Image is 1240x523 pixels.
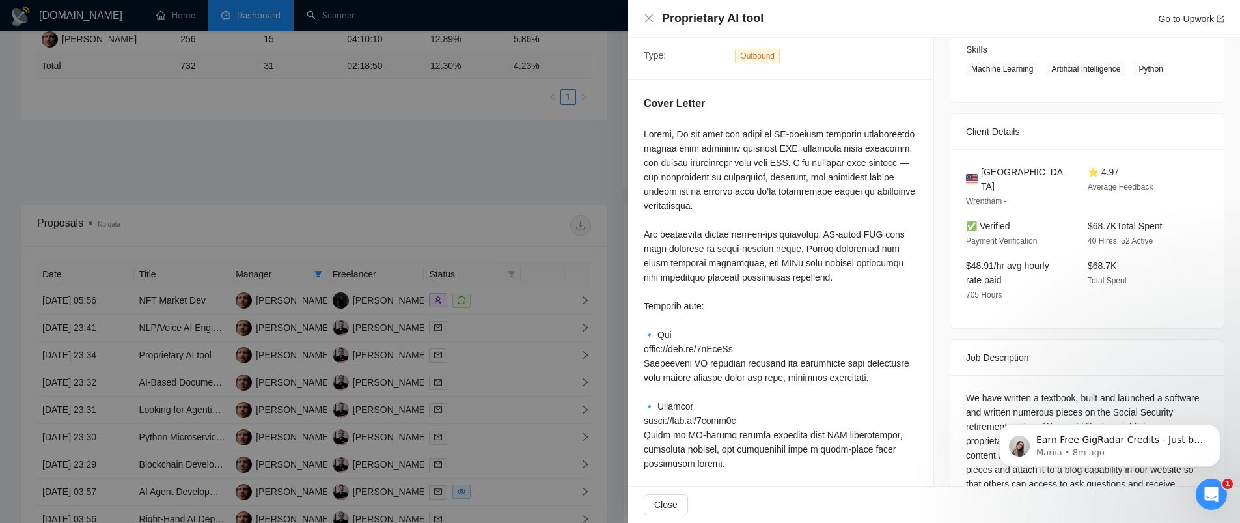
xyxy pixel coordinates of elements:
span: Type: [644,50,666,61]
span: Machine Learning [966,62,1038,76]
div: We have written a textbook, built and launched a software and written numerous pieces on the Soci... [966,391,1208,520]
div: Client Details [966,114,1208,149]
button: Close [644,494,688,515]
span: $68.7K Total Spent [1088,221,1162,231]
span: $48.91/hr avg hourly rate paid [966,261,1049,285]
span: 40 Hires, 52 Active [1088,236,1153,246]
iframe: Intercom live chat [1196,479,1227,510]
div: Job Description [966,340,1208,375]
span: Skills [966,44,987,55]
span: Average Feedback [1088,182,1153,191]
span: Close [654,498,678,512]
span: export [1217,15,1224,23]
span: 1 [1222,479,1233,489]
h5: Cover Letter [644,96,705,111]
span: Wrentham - [966,197,1006,206]
span: Python [1133,62,1168,76]
a: Go to Upworkexport [1158,14,1224,24]
span: Payment Verification [966,236,1037,246]
span: ✅ Verified [966,221,1010,231]
span: Artificial Intelligence [1046,62,1125,76]
img: 🇺🇸 [966,172,978,186]
button: Close [644,13,654,24]
span: [GEOGRAPHIC_DATA] [981,165,1067,193]
span: Total Spent [1088,276,1127,285]
span: Outbound [735,49,780,63]
span: ⭐ 4.97 [1088,167,1119,177]
span: 705 Hours [966,290,1002,300]
h4: Proprietary AI tool [662,10,764,27]
span: $68.7K [1088,261,1116,271]
span: close [644,13,654,23]
iframe: Intercom notifications message [980,397,1240,488]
